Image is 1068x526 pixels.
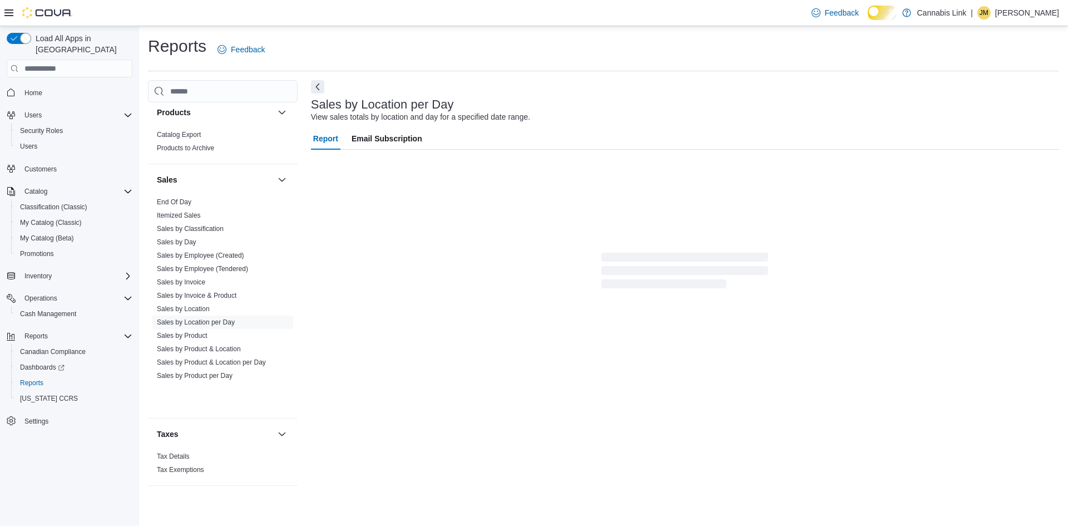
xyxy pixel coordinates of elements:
[16,361,69,374] a: Dashboards
[157,292,236,299] a: Sales by Invoice & Product
[16,232,78,245] a: My Catalog (Beta)
[157,198,191,207] span: End Of Day
[16,376,132,390] span: Reports
[11,246,137,262] button: Promotions
[20,269,56,283] button: Inventory
[16,232,132,245] span: My Catalog (Beta)
[157,429,273,440] button: Taxes
[825,7,859,18] span: Feedback
[24,272,52,281] span: Inventory
[16,361,132,374] span: Dashboards
[275,106,289,119] button: Products
[977,6,991,19] div: Jewel MacDonald
[16,345,132,358] span: Canadian Compliance
[11,199,137,215] button: Classification (Classic)
[2,268,137,284] button: Inventory
[20,234,74,243] span: My Catalog (Beta)
[313,127,338,150] span: Report
[24,111,42,120] span: Users
[157,453,190,460] a: Tax Details
[7,80,132,458] nav: Complex example
[20,363,65,372] span: Dashboards
[157,465,204,474] span: Tax Exemptions
[20,347,86,356] span: Canadian Compliance
[157,211,201,220] span: Itemized Sales
[20,330,132,343] span: Reports
[157,264,248,273] span: Sales by Employee (Tendered)
[11,306,137,322] button: Cash Management
[20,414,132,428] span: Settings
[11,230,137,246] button: My Catalog (Beta)
[157,358,266,366] a: Sales by Product & Location per Day
[11,123,137,139] button: Security Roles
[2,291,137,306] button: Operations
[24,294,57,303] span: Operations
[157,107,273,118] button: Products
[157,174,273,185] button: Sales
[16,376,48,390] a: Reports
[157,278,205,286] a: Sales by Invoice
[16,200,92,214] a: Classification (Classic)
[16,392,132,405] span: Washington CCRS
[20,109,132,122] span: Users
[2,413,137,429] button: Settings
[971,6,973,19] p: |
[24,165,57,174] span: Customers
[157,131,201,139] a: Catalog Export
[20,85,132,99] span: Home
[20,162,132,176] span: Customers
[601,255,768,291] span: Loading
[157,252,244,259] a: Sales by Employee (Created)
[16,247,58,260] a: Promotions
[157,238,196,246] a: Sales by Day
[157,265,248,273] a: Sales by Employee (Tendered)
[157,345,241,353] a: Sales by Product & Location
[20,292,62,305] button: Operations
[16,216,132,229] span: My Catalog (Classic)
[20,109,46,122] button: Users
[20,249,54,258] span: Promotions
[157,452,190,461] span: Tax Details
[16,307,81,321] a: Cash Management
[157,331,207,340] span: Sales by Product
[20,185,132,198] span: Catalog
[20,292,132,305] span: Operations
[157,130,201,139] span: Catalog Export
[157,372,233,380] a: Sales by Product per Day
[311,111,530,123] div: View sales totals by location and day for a specified date range.
[20,309,76,318] span: Cash Management
[148,450,298,485] div: Taxes
[807,2,863,24] a: Feedback
[311,80,324,94] button: Next
[157,371,233,380] span: Sales by Product per Day
[11,391,137,406] button: [US_STATE] CCRS
[157,174,177,185] h3: Sales
[157,225,224,233] a: Sales by Classification
[311,98,454,111] h3: Sales by Location per Day
[31,33,132,55] span: Load All Apps in [GEOGRAPHIC_DATA]
[11,375,137,391] button: Reports
[917,6,966,19] p: Cannabis Link
[16,124,67,137] a: Security Roles
[11,139,137,154] button: Users
[20,269,132,283] span: Inventory
[157,291,236,300] span: Sales by Invoice & Product
[213,38,269,61] a: Feedback
[157,318,235,326] a: Sales by Location per Day
[20,142,37,151] span: Users
[2,328,137,344] button: Reports
[20,330,52,343] button: Reports
[980,6,988,19] span: JM
[16,345,90,358] a: Canadian Compliance
[157,345,241,353] span: Sales by Product & Location
[2,161,137,177] button: Customers
[20,86,47,100] a: Home
[157,144,214,152] a: Products to Archive
[157,305,210,313] a: Sales by Location
[148,128,298,164] div: Products
[157,332,207,340] a: Sales by Product
[11,360,137,375] a: Dashboards
[352,127,422,150] span: Email Subscription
